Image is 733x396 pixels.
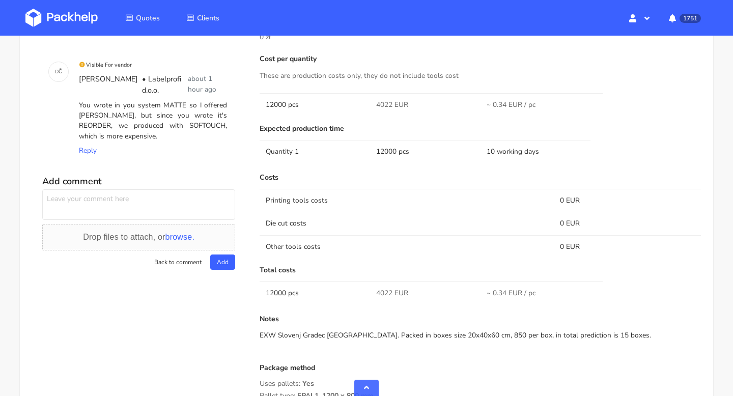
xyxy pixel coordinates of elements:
div: about 1 hour ago [186,72,230,98]
td: 12000 pcs [260,93,370,116]
button: 1751 [661,9,708,27]
td: 12000 pcs [370,140,481,163]
a: Clients [174,9,232,27]
td: Die cut costs [260,212,554,235]
div: EXW Slovenj Gradec [GEOGRAPHIC_DATA]. Packed in boxes size 20x40x60 cm, 850 per box, in total pre... [260,330,701,341]
p: Cost per quantity [260,55,701,63]
button: Add [210,254,235,270]
span: Clients [197,13,219,23]
p: Notes [260,315,701,323]
div: [PERSON_NAME] [77,72,140,98]
button: Back to comment [148,254,208,270]
td: 0 EUR [554,189,701,212]
span: D [55,65,59,78]
td: Printing tools costs [260,189,554,212]
p: Expected production time [260,125,701,133]
span: Quotes [136,13,160,23]
span: Reply [79,146,97,155]
span: 4022 EUR [376,100,408,110]
div: Package method [260,364,701,380]
td: 0 EUR [554,212,701,235]
td: 10 working days [481,140,591,163]
td: 12000 pcs [260,281,370,304]
span: Drop files to attach, or [83,233,194,241]
p: 0 zł [260,32,701,43]
span: browse. [165,233,194,241]
td: 0 EUR [554,235,701,258]
img: Dashboard [25,9,98,27]
h5: Add comment [42,176,235,187]
p: These are production costs only, they do not include tools cost [260,70,701,81]
td: Other tools costs [260,235,554,258]
small: Visible For vendor [79,61,132,69]
a: Quotes [113,9,172,27]
div: You wrote in you system MATTE so I offered [PERSON_NAME], but since you wrote it's REORDER, we pr... [77,98,229,144]
span: 4022 EUR [376,288,408,298]
span: ~ 0.34 EUR / pc [487,100,535,110]
span: 1751 [680,14,701,23]
span: Yes [302,379,314,396]
p: Costs [260,174,701,182]
td: Quantity 1 [260,140,370,163]
span: Uses pallets: [260,379,300,388]
div: • Labelprofi d.o.o. [140,72,186,98]
p: Total costs [260,266,701,274]
span: ~ 0.34 EUR / pc [487,288,535,298]
span: Č [59,65,62,78]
